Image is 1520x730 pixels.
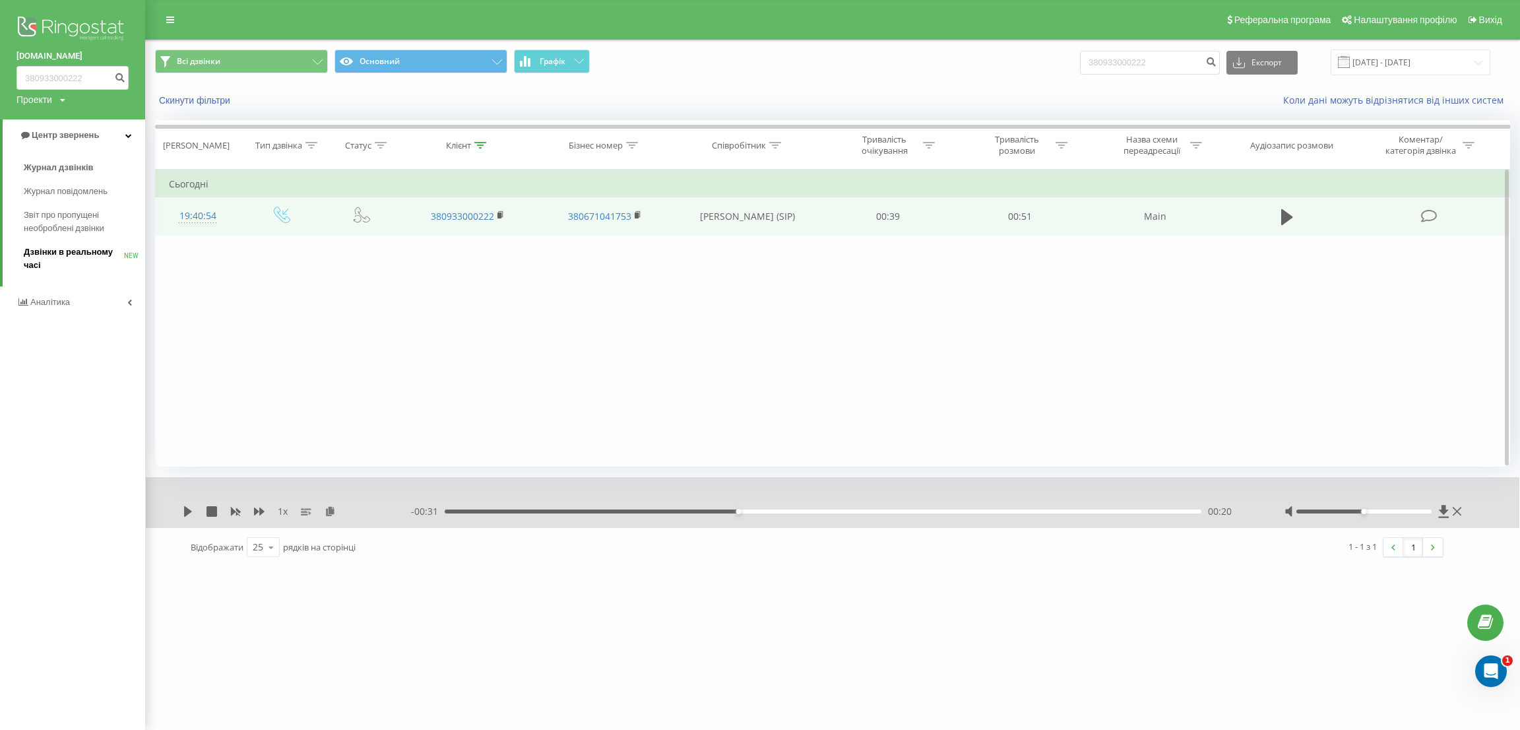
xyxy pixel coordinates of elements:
div: Коментар/категорія дзвінка [1382,134,1459,156]
a: Коли дані можуть відрізнятися вiд інших систем [1283,94,1510,106]
td: Сьогодні [156,171,1510,197]
button: Скинути фільтри [155,94,237,106]
span: Дзвінки в реальному часі [24,246,124,272]
a: 380933000222 [431,210,494,222]
a: 1 [1403,538,1423,556]
div: Співробітник [712,140,766,151]
span: Звіт про пропущені необроблені дзвінки [24,209,139,235]
div: Accessibility label [736,509,741,514]
span: Всі дзвінки [177,56,220,67]
span: рядків на сторінці [283,541,356,553]
div: Тривалість очікування [849,134,920,156]
div: Тип дзвінка [255,140,302,151]
div: 19:40:54 [169,203,227,229]
a: Звіт про пропущені необроблені дзвінки [24,203,145,240]
a: Журнал повідомлень [24,180,145,203]
button: Основний [334,50,507,73]
span: Графік [540,57,565,66]
span: 00:20 [1208,505,1232,518]
button: Експорт [1226,51,1298,75]
button: Всі дзвінки [155,50,328,73]
span: Вихід [1479,15,1502,25]
a: Журнал дзвінків [24,156,145,180]
span: Центр звернень [32,130,99,140]
div: Аудіозапис розмови [1250,140,1333,151]
iframe: Intercom live chat [1475,655,1507,687]
a: Центр звернень [3,119,145,151]
td: 00:51 [954,197,1086,236]
span: Відображати [191,541,243,553]
a: 380671041753 [568,210,631,222]
div: Тривалість розмови [982,134,1052,156]
img: Ringostat logo [16,13,129,46]
div: Назва схеми переадресації [1116,134,1187,156]
span: Журнал повідомлень [24,185,108,198]
a: [DOMAIN_NAME] [16,50,129,63]
span: 1 [1502,655,1513,666]
a: Дзвінки в реальному часіNEW [24,240,145,277]
div: 1 - 1 з 1 [1348,540,1377,553]
span: Журнал дзвінків [24,161,94,174]
input: Пошук за номером [16,66,129,90]
td: 00:39 [822,197,954,236]
div: 25 [253,541,263,554]
span: 1 x [278,505,288,518]
span: Реферальна програма [1234,15,1331,25]
input: Пошук за номером [1080,51,1220,75]
div: Проекти [16,93,52,106]
span: Налаштування профілю [1354,15,1457,25]
div: [PERSON_NAME] [163,140,230,151]
td: Main [1087,197,1224,236]
div: Статус [345,140,371,151]
td: [PERSON_NAME] (SIP) [674,197,821,236]
span: - 00:31 [411,505,445,518]
div: Accessibility label [1362,509,1367,514]
span: Аналiтика [30,297,70,307]
div: Бізнес номер [569,140,623,151]
button: Графік [514,50,590,73]
div: Клієнт [446,140,471,151]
